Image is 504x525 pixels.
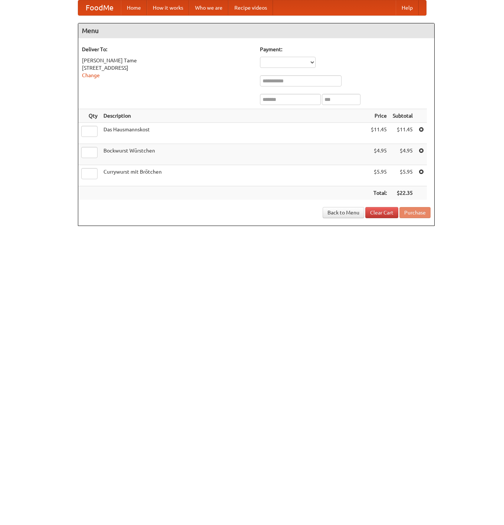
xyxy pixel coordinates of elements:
[399,207,431,218] button: Purchase
[189,0,228,15] a: Who we are
[82,46,253,53] h5: Deliver To:
[390,144,416,165] td: $4.95
[82,57,253,64] div: [PERSON_NAME] Tame
[121,0,147,15] a: Home
[390,165,416,186] td: $5.95
[368,123,390,144] td: $11.45
[390,109,416,123] th: Subtotal
[147,0,189,15] a: How it works
[396,0,419,15] a: Help
[101,123,368,144] td: Das Hausmannskost
[368,186,390,200] th: Total:
[368,144,390,165] td: $4.95
[101,144,368,165] td: Bockwurst Würstchen
[260,46,431,53] h5: Payment:
[323,207,364,218] a: Back to Menu
[78,0,121,15] a: FoodMe
[390,186,416,200] th: $22.35
[82,64,253,72] div: [STREET_ADDRESS]
[78,109,101,123] th: Qty
[368,165,390,186] td: $5.95
[365,207,398,218] a: Clear Cart
[390,123,416,144] td: $11.45
[82,72,100,78] a: Change
[101,109,368,123] th: Description
[368,109,390,123] th: Price
[228,0,273,15] a: Recipe videos
[78,23,434,38] h4: Menu
[101,165,368,186] td: Currywurst mit Brötchen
